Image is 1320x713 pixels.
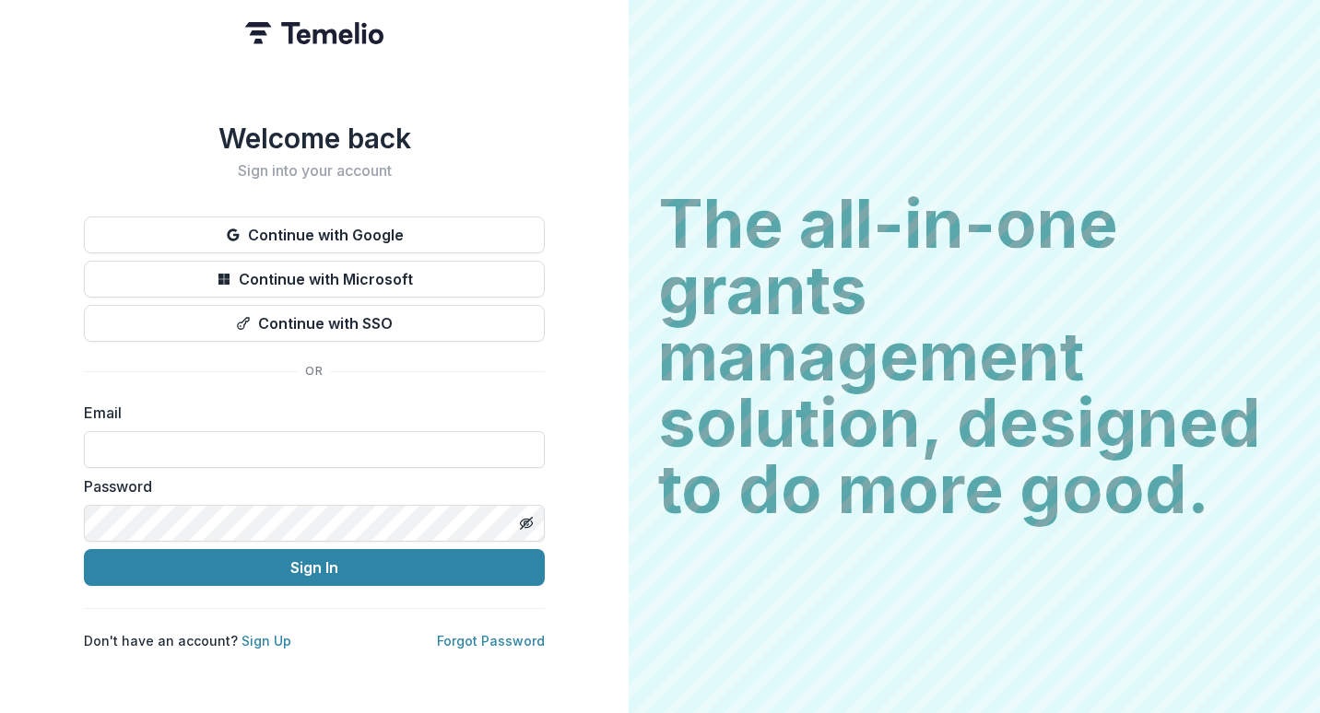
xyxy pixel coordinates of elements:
[84,631,291,650] p: Don't have an account?
[84,549,545,586] button: Sign In
[242,633,291,649] a: Sign Up
[245,22,383,44] img: Temelio
[84,162,545,180] h2: Sign into your account
[84,402,534,424] label: Email
[84,475,534,497] label: Password
[84,261,545,298] button: Continue with Microsoft
[437,633,545,649] a: Forgot Password
[84,122,545,155] h1: Welcome back
[84,216,545,253] button: Continue with Google
[512,508,541,538] button: Toggle password visibility
[84,305,545,342] button: Continue with SSO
